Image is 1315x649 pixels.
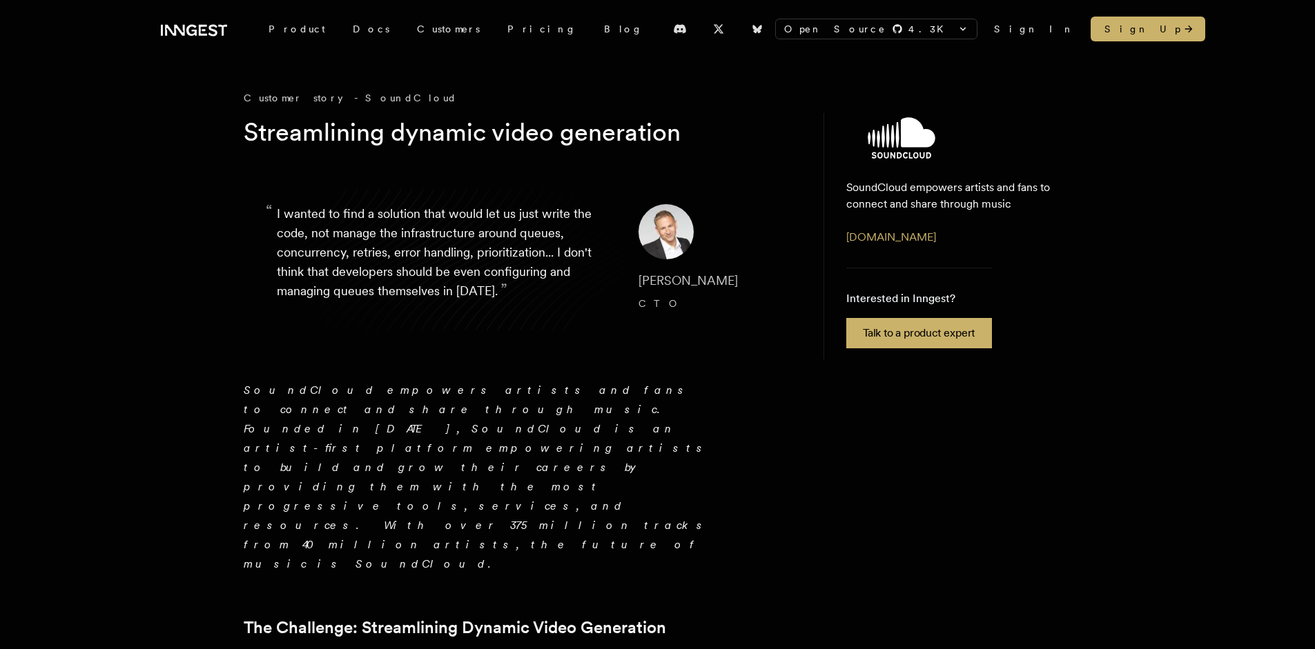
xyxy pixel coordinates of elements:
[244,91,796,105] div: Customer story - SoundCloud
[590,17,656,41] a: Blog
[846,230,936,243] a: [DOMAIN_NAME]
[255,17,339,41] div: Product
[339,17,403,41] a: Docs
[277,204,616,314] p: I wanted to find a solution that would let us just write the code, not manage the infrastructure ...
[639,204,694,259] img: Image of Matthew Drooker
[846,290,992,307] p: Interested in Inngest?
[500,279,507,299] span: ”
[784,22,886,36] span: Open Source
[639,273,738,288] span: [PERSON_NAME]
[494,17,590,41] a: Pricing
[244,383,710,570] em: SoundCloud empowers artists and fans to connect and share through music. Founded in [DATE], Sound...
[403,17,494,41] a: Customers
[1091,17,1205,41] a: Sign Up
[703,18,734,40] a: X
[819,117,984,159] img: SoundCloud's logo
[665,18,695,40] a: Discord
[908,22,952,36] span: 4.3 K
[244,618,666,637] a: The Challenge: Streamlining Dynamic Video Generation
[266,207,273,215] span: “
[244,116,774,149] h1: Streamlining dynamic video generation
[846,318,992,348] a: Talk to a product expert
[994,22,1074,36] a: Sign In
[846,179,1050,212] p: SoundCloud empowers artists and fans to connect and share through music
[639,298,684,309] span: CTO
[742,18,772,40] a: Bluesky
